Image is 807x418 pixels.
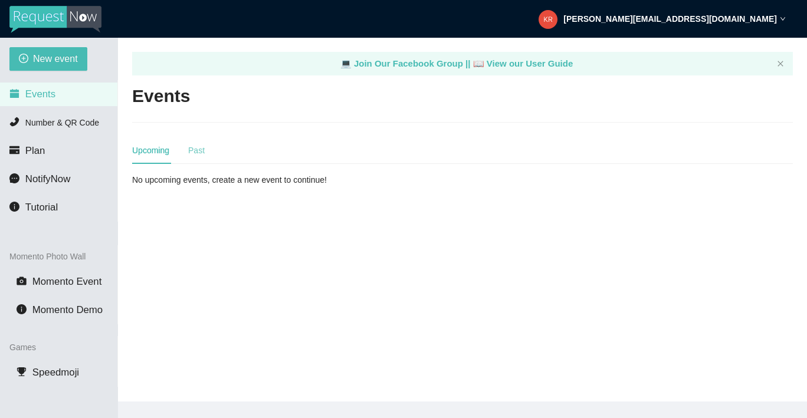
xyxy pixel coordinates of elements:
span: down [780,16,786,22]
strong: [PERSON_NAME][EMAIL_ADDRESS][DOMAIN_NAME] [563,14,777,24]
span: New event [33,51,78,66]
a: laptop View our User Guide [473,58,573,68]
span: Speedmoji [32,367,79,378]
span: credit-card [9,145,19,155]
span: Events [25,88,55,100]
h2: Events [132,84,190,108]
span: Momento Demo [32,304,103,315]
span: info-circle [9,202,19,212]
span: Momento Event [32,276,102,287]
a: laptop Join Our Facebook Group || [340,58,473,68]
span: message [9,173,19,183]
div: Upcoming [132,144,169,157]
span: NotifyNow [25,173,70,185]
div: No upcoming events, create a new event to continue! [132,173,346,186]
div: Past [188,144,205,157]
span: calendar [9,88,19,98]
span: Number & QR Code [25,118,99,127]
span: laptop [340,58,352,68]
span: info-circle [17,304,27,314]
span: trophy [17,367,27,377]
img: RequestNow [9,6,101,33]
button: plus-circleNew event [9,47,87,71]
button: close [777,60,784,68]
span: Tutorial [25,202,58,213]
img: 211e07f97d2432e6b398fd61e2243c98 [539,10,557,29]
span: laptop [473,58,484,68]
span: plus-circle [19,54,28,65]
span: phone [9,117,19,127]
span: Plan [25,145,45,156]
span: close [777,60,784,67]
span: camera [17,276,27,286]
